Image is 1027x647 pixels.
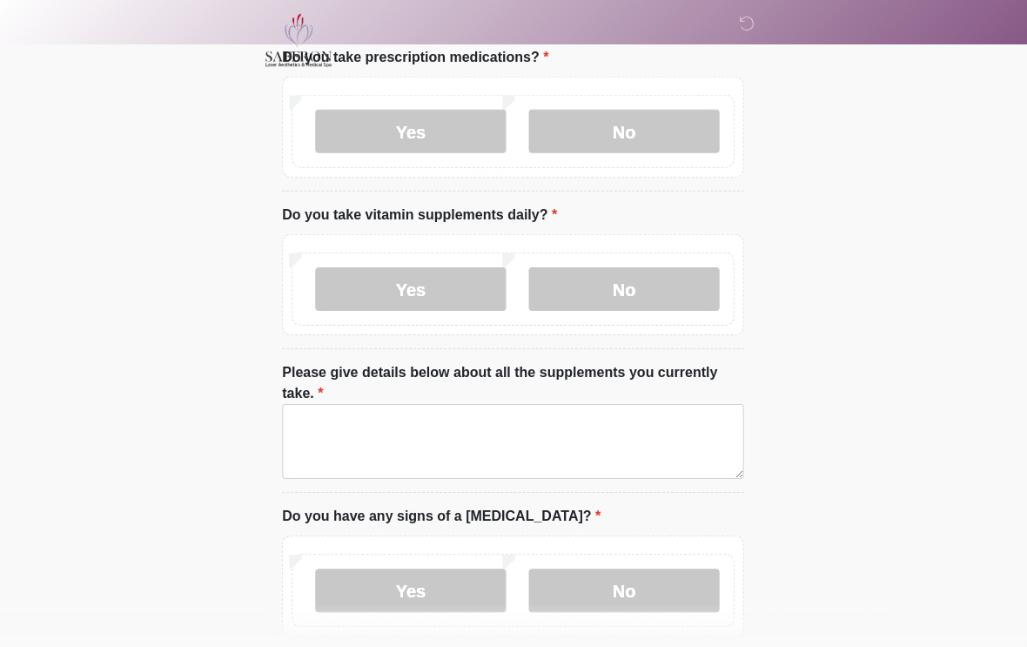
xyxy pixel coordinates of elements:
[529,569,720,612] label: No
[316,110,507,153] label: Yes
[529,110,720,153] label: No
[316,569,507,612] label: Yes
[283,205,558,226] label: Do you take vitamin supplements daily?
[316,267,507,311] label: Yes
[283,506,601,527] label: Do you have any signs of a [MEDICAL_DATA]?
[283,362,744,404] label: Please give details below about all the supplements you currently take.
[265,13,333,67] img: Saffron Laser Aesthetics and Medical Spa Logo
[529,267,720,311] label: No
